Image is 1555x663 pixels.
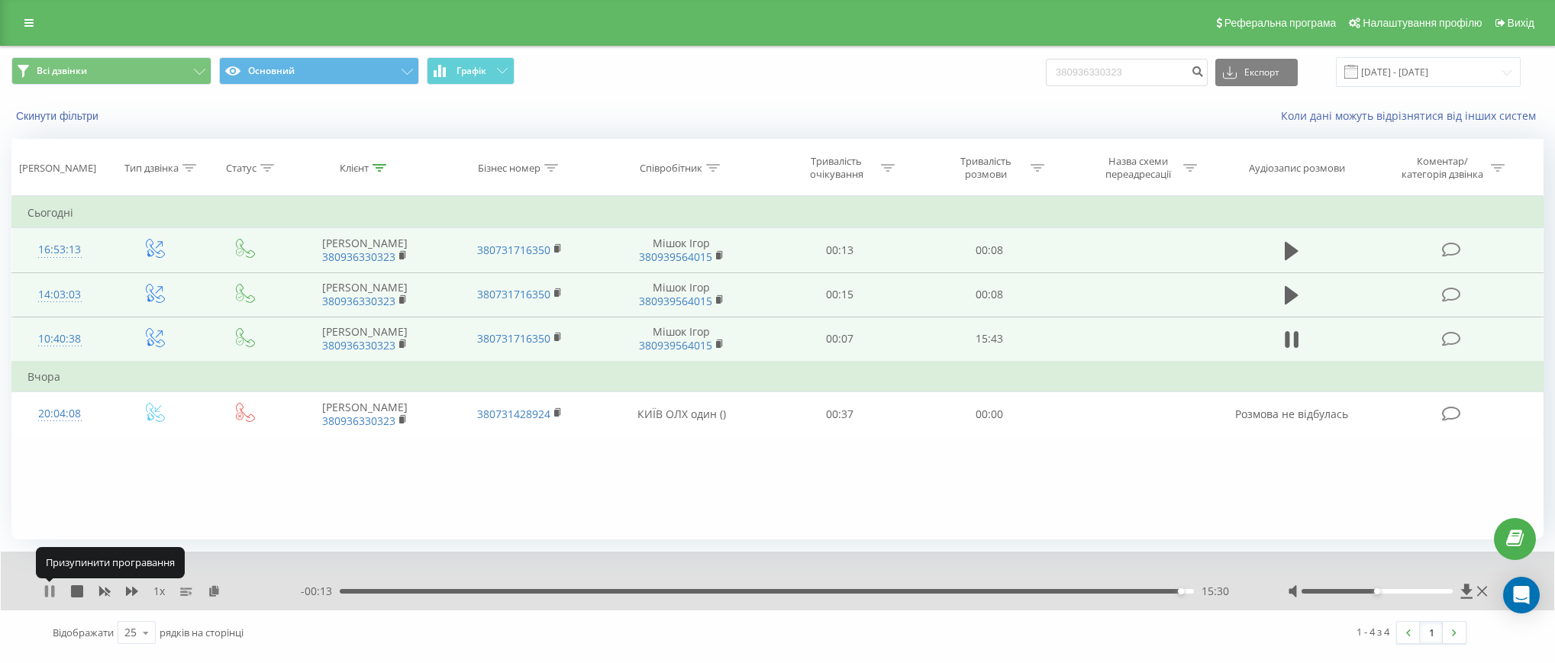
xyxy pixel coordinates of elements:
span: Всі дзвінки [37,65,87,77]
div: Аудіозапис розмови [1249,162,1345,175]
button: Основний [219,57,419,85]
div: Назва схеми переадресації [1098,155,1179,181]
span: Відображати [53,626,114,639]
span: Розмова не відбулась [1235,407,1348,421]
td: 00:08 [915,272,1064,317]
a: 380731716350 [477,243,550,257]
td: [PERSON_NAME] [287,228,443,272]
a: 380731716350 [477,287,550,301]
td: 00:00 [915,392,1064,436]
td: [PERSON_NAME] [287,317,443,362]
span: - 00:13 [301,584,340,599]
div: [PERSON_NAME] [19,162,96,175]
a: Коли дані можуть відрізнятися вiд інших систем [1281,108,1544,123]
a: 380939564015 [639,294,712,308]
a: 380731716350 [477,331,550,346]
div: Тип дзвінка [124,162,179,175]
div: Тривалість очікування [795,155,877,181]
div: Статус [226,162,256,175]
span: Налаштування профілю [1363,17,1482,29]
button: Скинути фільтри [11,109,106,123]
div: 10:40:38 [27,324,92,354]
div: Клієнт [340,162,369,175]
td: Вчора [12,362,1544,392]
div: Коментар/категорія дзвінка [1398,155,1487,181]
a: 1 [1420,622,1443,643]
td: Сьогодні [12,198,1544,228]
a: 380936330323 [322,414,395,428]
div: 14:03:03 [27,280,92,310]
div: Accessibility label [1374,588,1380,594]
div: Бізнес номер [478,162,540,175]
div: Співробітник [640,162,702,175]
td: 00:07 [766,317,915,362]
td: Мішок Ігор [598,317,765,362]
span: Реферальна програма [1224,17,1337,29]
td: КИЇВ ОЛХ один () [598,392,765,436]
span: 15:30 [1202,584,1229,599]
span: 1 x [153,584,165,599]
button: Експорт [1215,59,1298,86]
td: 00:08 [915,228,1064,272]
td: 00:13 [766,228,915,272]
div: Тривалість розмови [945,155,1027,181]
a: 380939564015 [639,338,712,352]
div: 16:53:13 [27,235,92,265]
span: Графік [456,66,486,76]
div: 20:04:08 [27,399,92,429]
a: 380936330323 [322,249,395,264]
div: Open Intercom Messenger [1503,577,1540,613]
a: 380939564015 [639,249,712,264]
a: 380936330323 [322,294,395,308]
div: 1 - 4 з 4 [1357,624,1389,639]
td: [PERSON_NAME] [287,272,443,317]
span: Вихід [1508,17,1534,29]
td: 00:37 [766,392,915,436]
td: 15:43 [915,317,1064,362]
div: 25 [124,625,137,640]
button: Всі дзвінки [11,57,211,85]
td: Мішок Ігор [598,228,765,272]
a: 380731428924 [477,407,550,421]
td: Мішок Ігор [598,272,765,317]
a: 380936330323 [322,338,395,352]
div: Accessibility label [1178,588,1184,594]
button: Графік [427,57,515,85]
td: 00:15 [766,272,915,317]
span: рядків на сторінці [160,626,244,639]
td: [PERSON_NAME] [287,392,443,436]
input: Пошук за номером [1046,59,1208,86]
div: Призупинити програвання [36,547,185,578]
